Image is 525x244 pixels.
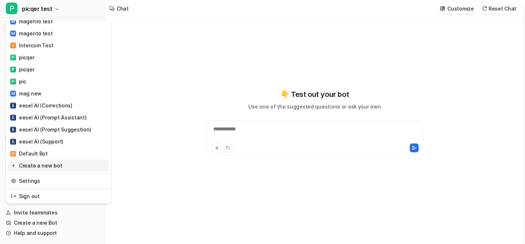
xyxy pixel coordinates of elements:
div: picqer [10,54,34,61]
div: Default Bot [10,150,48,157]
span: M [10,19,16,24]
div: eesel AI (Prompt Assistant) [10,114,86,121]
span: E [10,127,16,133]
a: Sign out [8,190,109,202]
div: mag new [10,90,42,97]
span: E [10,103,16,109]
img: reset [11,162,16,169]
span: E [10,115,16,121]
div: pic [10,78,26,85]
a: Settings [8,175,109,187]
img: reset [11,177,16,185]
span: P [10,79,16,84]
div: magento test [10,17,53,25]
span: D [10,151,16,157]
span: P [6,3,17,14]
span: I [10,43,16,48]
div: eesel AI (Corrections) [10,102,73,109]
span: P [10,55,16,60]
div: eesel AI (Prompt Suggestion) [10,126,91,133]
span: E [10,139,16,145]
a: Create a new bot [8,160,109,172]
div: picqer [10,66,34,73]
div: magento test [10,29,53,37]
span: M [10,91,16,97]
span: P [10,67,16,72]
div: eesel AI (Support) [10,138,63,145]
span: picqer test [22,4,52,14]
img: reset [11,192,16,200]
div: Intercom Test [10,42,53,49]
div: Ppicqer test [6,20,111,204]
span: M [10,31,16,36]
